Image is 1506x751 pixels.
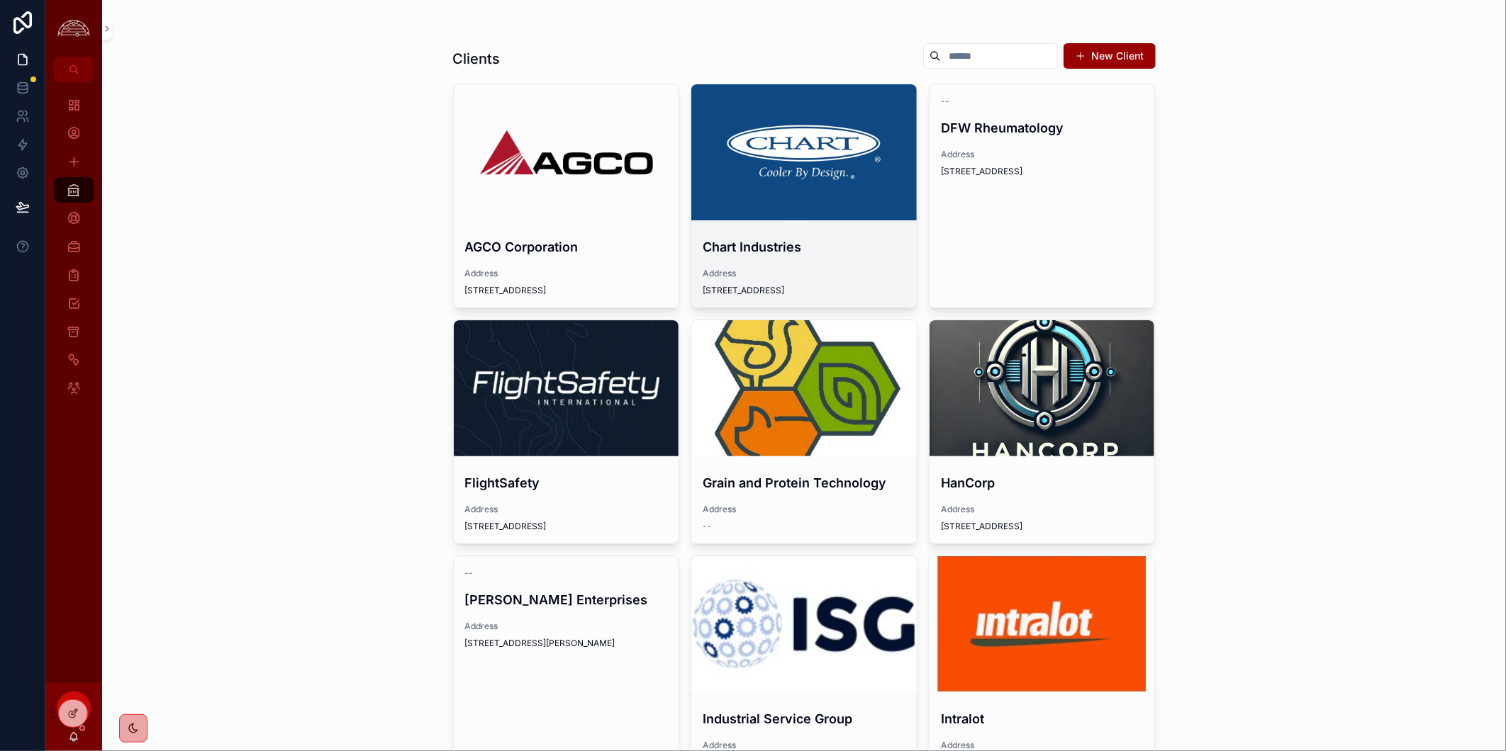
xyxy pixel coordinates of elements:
span: [STREET_ADDRESS] [941,166,1144,177]
div: channels4_profile.jpg [691,320,917,456]
h4: Intralot [941,709,1144,728]
img: App logo [54,18,94,40]
h4: Chart Industries [703,237,905,256]
a: FlightSafetyAddress[STREET_ADDRESS] [453,320,680,544]
span: [STREET_ADDRESS] [941,521,1144,532]
div: scrollable content [45,82,102,419]
a: --DFW RheumatologyAddress[STREET_ADDRESS] [929,84,1156,308]
a: HanCorpAddress[STREET_ADDRESS] [929,320,1156,544]
span: Address [703,268,905,279]
div: 1633977066381.jpeg [454,320,679,456]
a: Chart IndustriesAddress[STREET_ADDRESS] [691,84,917,308]
span: [STREET_ADDRESS] [465,521,668,532]
div: the_industrial_service_group_logo.jpeg [691,556,917,692]
div: Intralot-1.jpg [930,556,1155,692]
h4: Industrial Service Group [703,709,905,728]
div: 778c0795d38c4790889d08bccd6235bd28ab7647284e7b1cd2b3dc64200782bb.png [930,320,1155,456]
span: Address [465,621,668,632]
h1: Clients [453,49,501,69]
h4: [PERSON_NAME] Enterprises [465,590,668,609]
span: Address [941,740,1144,751]
a: Grain and Protein TechnologyAddress-- [691,320,917,544]
span: -- [703,521,711,532]
span: Address [703,504,905,515]
span: Address [941,504,1144,515]
span: [STREET_ADDRESS] [703,285,905,296]
span: -- [465,568,474,579]
h4: DFW Rheumatology [941,118,1144,137]
h4: Grain and Protein Technology [703,473,905,492]
span: Address [941,149,1144,160]
h4: FlightSafety [465,473,668,492]
span: Address [703,740,905,751]
div: 1426109293-7d24997d20679e908a7df4e16f8b392190537f5f73e5c021cd37739a270e5c0f-d.png [691,84,917,220]
div: AGCO-Logo.wine-2.png [454,84,679,220]
span: -- [941,96,949,107]
span: Address [465,268,668,279]
h4: AGCO Corporation [465,237,668,256]
span: [STREET_ADDRESS] [465,285,668,296]
span: [STREET_ADDRESS][PERSON_NAME] [465,638,668,649]
button: New Client [1064,43,1156,69]
span: Address [465,504,668,515]
a: AGCO CorporationAddress[STREET_ADDRESS] [453,84,680,308]
h4: HanCorp [941,473,1144,492]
